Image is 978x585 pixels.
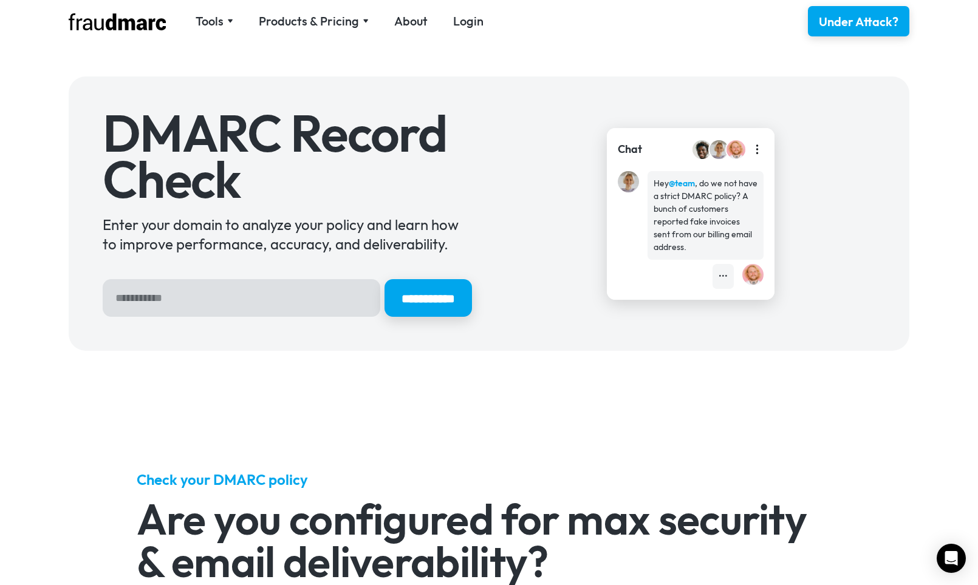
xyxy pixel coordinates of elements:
[137,498,842,583] h2: Are you configured for max security & email deliverability?
[103,110,472,202] h1: DMARC Record Check
[196,13,233,30] div: Tools
[196,13,224,30] div: Tools
[259,13,359,30] div: Products & Pricing
[394,13,428,30] a: About
[137,470,842,489] h5: Check your DMARC policy
[654,177,757,254] div: Hey , do we not have a strict DMARC policy? A bunch of customers reported fake invoices sent from...
[103,215,472,254] div: Enter your domain to analyze your policy and learn how to improve performance, accuracy, and deli...
[259,13,369,30] div: Products & Pricing
[819,13,898,30] div: Under Attack?
[618,141,642,157] div: Chat
[669,178,695,189] strong: @team
[937,544,966,573] div: Open Intercom Messenger
[719,270,728,283] div: •••
[103,279,472,317] form: Hero Sign Up Form
[453,13,484,30] a: Login
[808,6,909,36] a: Under Attack?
